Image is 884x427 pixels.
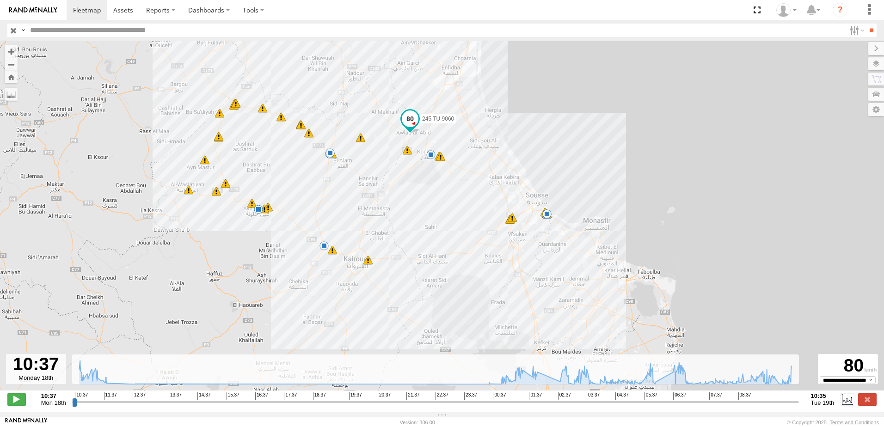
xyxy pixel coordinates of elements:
[5,58,18,71] button: Zoom out
[7,393,26,405] label: Play/Stop
[819,355,877,376] div: 80
[104,392,117,400] span: 11:37
[464,392,477,400] span: 23:37
[197,392,210,400] span: 14:37
[773,3,800,17] div: Nejah Benkhalifa
[558,392,571,400] span: 02:37
[75,392,88,400] span: 10:37
[349,392,362,400] span: 19:37
[9,7,57,13] img: rand-logo.svg
[5,418,48,427] a: Visit our Website
[227,392,239,400] span: 15:37
[422,116,454,122] span: 245 TU 9060
[403,146,412,155] div: 8
[5,45,18,58] button: Zoom in
[811,392,835,399] strong: 10:35
[313,392,326,400] span: 18:37
[709,392,722,400] span: 07:37
[811,399,835,406] span: Tue 19th Aug 2025
[284,392,297,400] span: 17:37
[41,399,66,406] span: Mon 18th Aug 2025
[255,392,268,400] span: 16:37
[615,392,628,400] span: 04:37
[868,103,884,116] label: Map Settings
[587,392,600,400] span: 03:37
[400,420,435,425] div: Version: 306.00
[493,392,506,400] span: 00:37
[645,392,657,400] span: 05:37
[846,24,866,37] label: Search Filter Options
[406,392,419,400] span: 21:37
[356,133,365,142] div: 8
[19,24,27,37] label: Search Query
[673,392,686,400] span: 06:37
[378,392,391,400] span: 20:37
[787,420,879,425] div: © Copyright 2025 -
[41,392,66,399] strong: 10:37
[5,71,18,83] button: Zoom Home
[133,392,146,400] span: 12:37
[830,420,879,425] a: Terms and Conditions
[858,393,877,405] label: Close
[833,3,847,18] i: ?
[436,392,448,400] span: 22:37
[169,392,182,400] span: 13:37
[5,88,18,101] label: Measure
[738,392,751,400] span: 08:37
[529,392,542,400] span: 01:37
[184,185,193,195] div: 7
